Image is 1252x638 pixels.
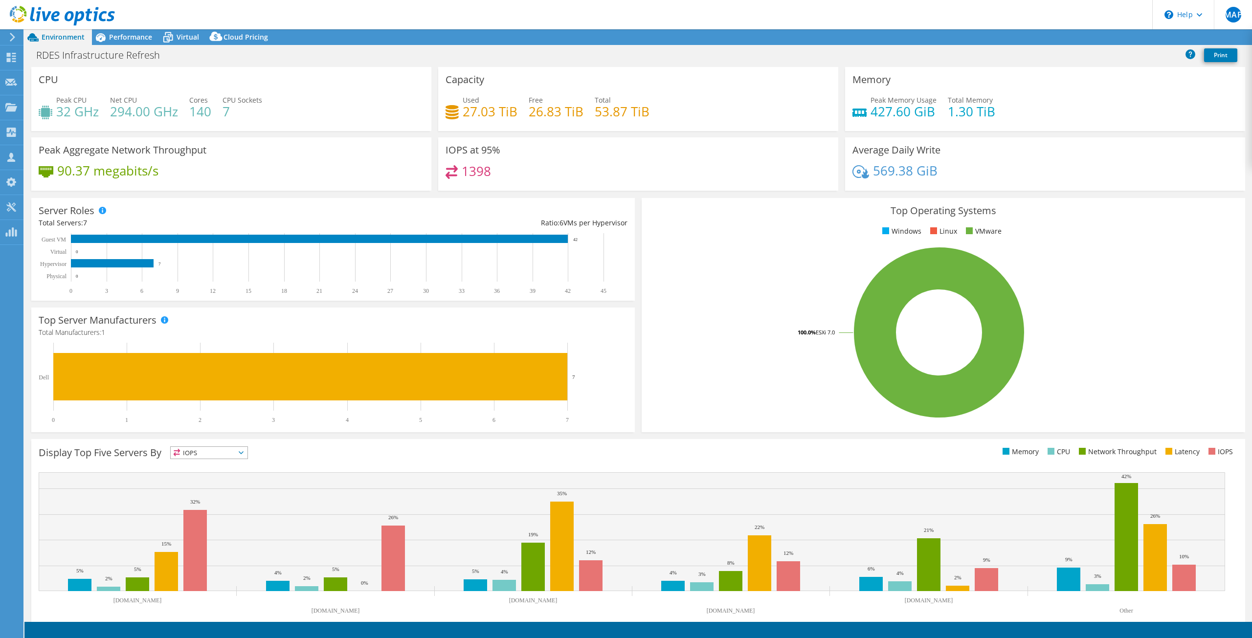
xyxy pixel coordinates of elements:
[880,226,921,237] li: Windows
[459,287,465,294] text: 33
[601,287,606,294] text: 45
[896,570,904,576] text: 4%
[56,95,87,105] span: Peak CPU
[39,74,58,85] h3: CPU
[1163,446,1200,457] li: Latency
[161,541,171,547] text: 15%
[573,237,578,242] text: 42
[446,74,484,85] h3: Capacity
[303,575,311,581] text: 2%
[199,417,201,423] text: 2
[76,568,84,573] text: 5%
[105,575,112,581] text: 2%
[868,566,875,572] text: 6%
[528,531,538,537] text: 19%
[101,328,105,337] span: 1
[565,287,571,294] text: 42
[852,145,940,155] h3: Average Daily Write
[1045,446,1070,457] li: CPU
[1094,573,1101,579] text: 3%
[42,32,85,42] span: Environment
[39,145,206,155] h3: Peak Aggregate Network Throughput
[39,218,333,228] div: Total Servers:
[783,550,793,556] text: 12%
[272,417,275,423] text: 3
[529,95,543,105] span: Free
[798,329,816,336] tspan: 100.0%
[109,32,152,42] span: Performance
[1206,446,1233,457] li: IOPS
[333,218,627,228] div: Ratio: VMs per Hypervisor
[963,226,1002,237] li: VMware
[924,527,934,533] text: 21%
[572,374,575,380] text: 7
[566,417,569,423] text: 7
[39,315,156,326] h3: Top Server Manufacturers
[472,568,479,574] text: 5%
[529,106,583,117] h4: 26.83 TiB
[105,287,108,294] text: 3
[698,571,706,577] text: 3%
[176,287,179,294] text: 9
[1150,513,1160,519] text: 26%
[39,205,94,216] h3: Server Roles
[189,106,211,117] h4: 140
[189,95,208,105] span: Cores
[871,106,937,117] h4: 427.60 GiB
[1204,48,1237,62] a: Print
[223,95,262,105] span: CPU Sockets
[312,607,360,614] text: [DOMAIN_NAME]
[361,580,368,586] text: 0%
[595,95,611,105] span: Total
[69,287,72,294] text: 0
[332,566,339,572] text: 5%
[755,524,764,530] text: 22%
[50,248,67,255] text: Virtual
[274,570,282,575] text: 4%
[125,417,128,423] text: 1
[352,287,358,294] text: 24
[113,597,162,604] text: [DOMAIN_NAME]
[463,95,479,105] span: Used
[388,514,398,520] text: 26%
[948,106,995,117] h4: 1.30 TiB
[56,106,99,117] h4: 32 GHz
[387,287,393,294] text: 27
[1065,556,1073,562] text: 9%
[46,273,67,280] text: Physical
[905,597,953,604] text: [DOMAIN_NAME]
[586,549,596,555] text: 12%
[463,106,517,117] h4: 27.03 TiB
[501,569,508,574] text: 4%
[670,570,677,575] text: 4%
[140,287,143,294] text: 6
[494,287,500,294] text: 36
[281,287,287,294] text: 18
[177,32,199,42] span: Virtual
[57,165,158,176] h4: 90.37 megabits/s
[948,95,993,105] span: Total Memory
[158,262,161,266] text: 7
[346,417,349,423] text: 4
[1179,553,1189,559] text: 10%
[462,166,491,176] h4: 1398
[83,218,87,227] span: 7
[171,447,247,459] span: IOPS
[316,287,322,294] text: 21
[1119,607,1133,614] text: Other
[32,50,175,61] h1: RDES Infrastructure Refresh
[76,249,78,254] text: 0
[530,287,536,294] text: 39
[873,165,938,176] h4: 569.38 GiB
[134,566,141,572] text: 5%
[1121,473,1131,479] text: 42%
[446,145,500,155] h3: IOPS at 95%
[1164,10,1173,19] svg: \n
[649,205,1238,216] h3: Top Operating Systems
[223,106,262,117] h4: 7
[423,287,429,294] text: 30
[492,417,495,423] text: 6
[76,274,78,279] text: 0
[40,261,67,267] text: Hypervisor
[246,287,251,294] text: 15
